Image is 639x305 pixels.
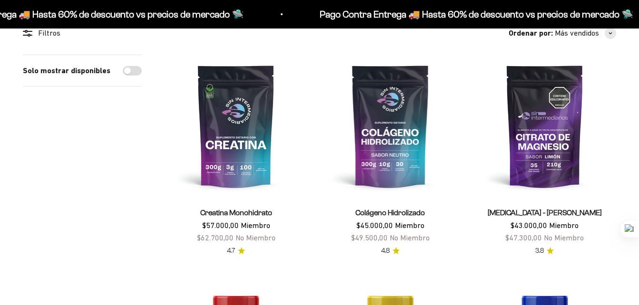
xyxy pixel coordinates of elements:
[356,221,393,229] span: $45.000,00
[390,233,430,242] span: No Miembro
[241,221,270,229] span: Miembro
[23,27,142,39] div: Filtros
[202,221,239,229] span: $57.000,00
[555,27,616,39] button: Más vendidos
[227,246,245,256] a: 4.74.7 de 5.0 estrellas
[555,27,599,39] span: Más vendidos
[318,7,632,22] p: Pago Contra Entrega 🚚 Hasta 60% de descuento vs precios de mercado 🛸
[351,233,388,242] span: $49.500,00
[505,233,542,242] span: $47.300,00
[23,65,110,77] label: Solo mostrar disponibles
[535,246,544,256] span: 3.8
[488,209,602,217] a: [MEDICAL_DATA] - [PERSON_NAME]
[236,233,275,242] span: No Miembro
[544,233,584,242] span: No Miembro
[509,27,553,39] span: Ordenar por:
[227,246,235,256] span: 4.7
[355,209,425,217] a: Colágeno Hidrolizado
[197,233,234,242] span: $62.700,00
[381,246,390,256] span: 4.8
[395,221,424,229] span: Miembro
[535,246,554,256] a: 3.83.8 de 5.0 estrellas
[381,246,400,256] a: 4.84.8 de 5.0 estrellas
[200,209,272,217] a: Creatina Monohidrato
[549,221,579,229] span: Miembro
[511,221,547,229] span: $43.000,00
